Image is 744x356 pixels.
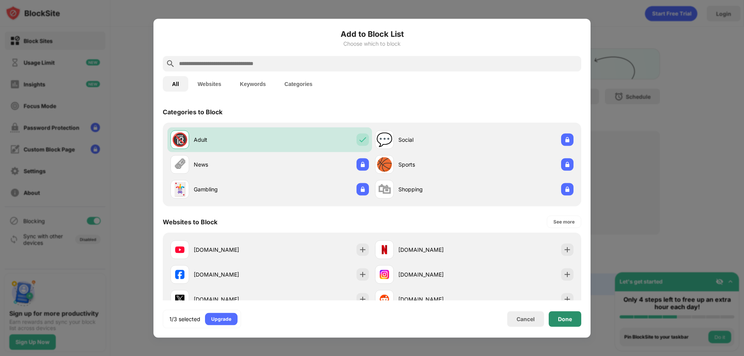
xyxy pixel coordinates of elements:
div: Choose which to block [163,40,581,46]
div: 🃏 [172,181,188,197]
img: favicons [175,245,184,254]
div: Upgrade [211,315,231,323]
div: [DOMAIN_NAME] [194,295,270,303]
div: Cancel [517,316,535,322]
div: Sports [398,160,474,169]
div: 🔞 [172,132,188,148]
button: Websites [188,76,231,91]
img: favicons [175,270,184,279]
div: Gambling [194,185,270,193]
div: Shopping [398,185,474,193]
div: [DOMAIN_NAME] [194,246,270,254]
div: 🏀 [376,157,393,172]
div: News [194,160,270,169]
div: See more [553,218,575,225]
img: favicons [380,270,389,279]
img: search.svg [166,59,175,68]
button: Categories [275,76,322,91]
div: 🛍 [378,181,391,197]
button: Keywords [231,76,275,91]
img: favicons [380,245,389,254]
div: [DOMAIN_NAME] [398,246,474,254]
img: favicons [175,294,184,304]
div: 1/3 selected [169,315,200,323]
div: 💬 [376,132,393,148]
button: All [163,76,188,91]
h6: Add to Block List [163,28,581,40]
div: [DOMAIN_NAME] [194,270,270,279]
div: Done [558,316,572,322]
div: [DOMAIN_NAME] [398,270,474,279]
div: Websites to Block [163,218,217,225]
div: Social [398,136,474,144]
div: Adult [194,136,270,144]
div: Categories to Block [163,108,222,115]
div: [DOMAIN_NAME] [398,295,474,303]
div: 🗞 [173,157,186,172]
img: favicons [380,294,389,304]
